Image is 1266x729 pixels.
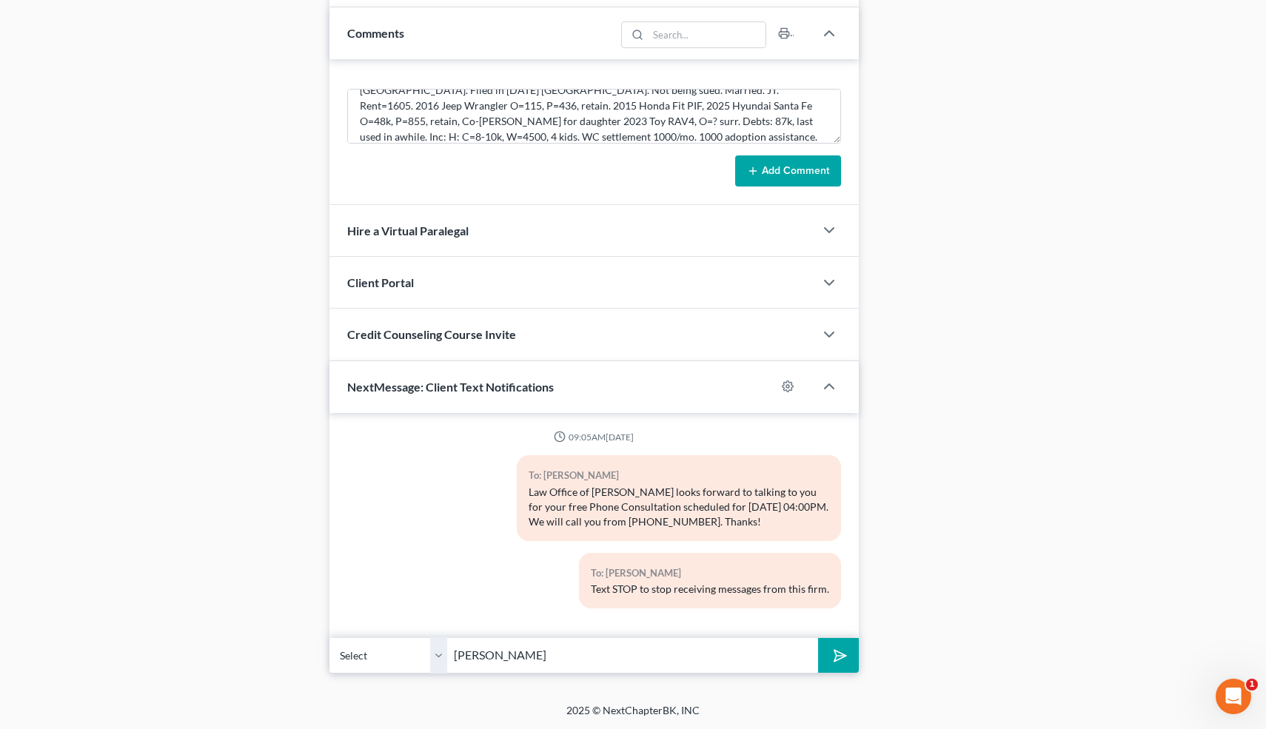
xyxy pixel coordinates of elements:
div: Law Office of [PERSON_NAME] looks forward to talking to you for your free Phone Consultation sche... [529,485,830,529]
input: Say something... [448,637,819,673]
span: Client Portal [347,275,414,289]
span: NextMessage: Client Text Notifications [347,380,554,394]
input: Search... [649,22,766,47]
div: Text STOP to stop receiving messages from this firm. [591,582,829,597]
iframe: Intercom live chat [1216,679,1251,714]
span: Comments [347,26,404,40]
div: To: [PERSON_NAME] [529,467,830,484]
span: 1 [1246,679,1258,691]
button: Add Comment [735,155,841,187]
span: Hire a Virtual Paralegal [347,224,469,238]
div: To: [PERSON_NAME] [591,565,829,582]
div: 09:05AM[DATE] [347,431,842,443]
span: Credit Counseling Course Invite [347,327,516,341]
